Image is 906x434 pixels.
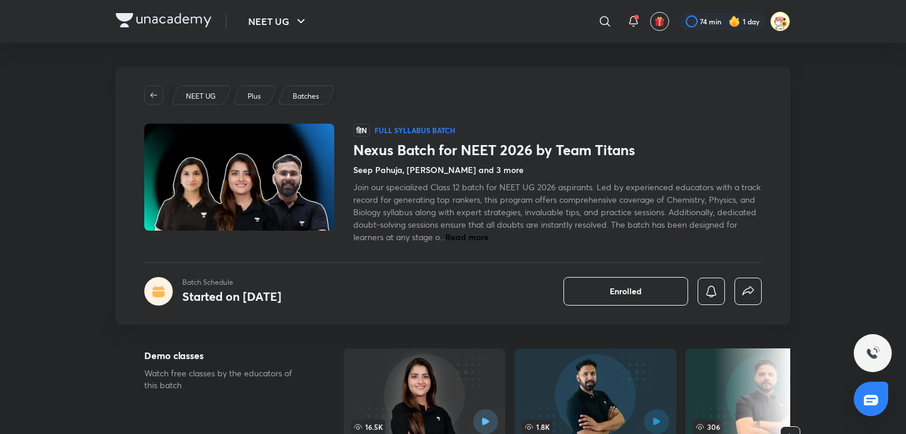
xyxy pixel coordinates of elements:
[186,91,216,102] p: NEET UG
[248,91,261,102] p: Plus
[241,10,315,33] button: NEET UG
[522,420,552,434] span: 1.8K
[351,420,385,434] span: 16.5K
[353,124,370,137] span: हिN
[184,91,218,102] a: NEET UG
[728,15,740,27] img: streak
[246,91,263,102] a: Plus
[770,11,790,32] img: Samikshya Patra
[353,141,762,159] h1: Nexus Batch for NEET 2026 by Team Titans
[291,91,321,102] a: Batches
[610,285,642,297] span: Enrolled
[353,163,524,176] h4: Seep Pahuja, [PERSON_NAME] and 3 more
[445,231,489,243] span: Read more
[142,122,336,232] img: Thumbnail
[182,277,281,288] p: Batch Schedule
[182,288,281,304] h4: Started on [DATE]
[866,346,880,360] img: ttu
[116,13,211,30] a: Company Logo
[693,420,723,434] span: 306
[293,91,319,102] p: Batches
[650,12,669,31] button: avatar
[144,367,306,391] p: Watch free classes by the educators of this batch
[116,13,211,27] img: Company Logo
[654,16,665,27] img: avatar
[144,348,306,363] h5: Demo classes
[353,181,761,243] span: Join our specialized Class 12 batch for NEET UG 2026 aspirants. Led by experienced educators with...
[375,125,455,135] p: Full Syllabus Batch
[563,277,688,306] button: Enrolled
